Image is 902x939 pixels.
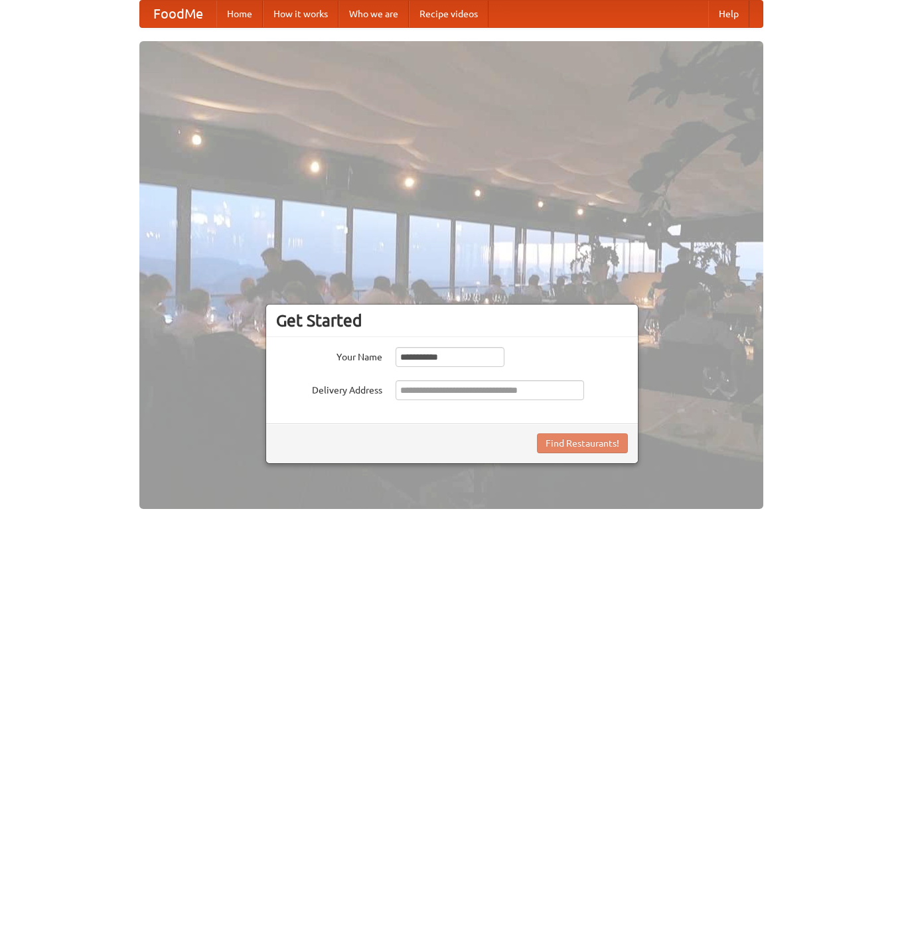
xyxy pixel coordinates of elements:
[409,1,489,27] a: Recipe videos
[140,1,216,27] a: FoodMe
[338,1,409,27] a: Who we are
[708,1,749,27] a: Help
[276,311,628,330] h3: Get Started
[263,1,338,27] a: How it works
[537,433,628,453] button: Find Restaurants!
[276,347,382,364] label: Your Name
[276,380,382,397] label: Delivery Address
[216,1,263,27] a: Home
